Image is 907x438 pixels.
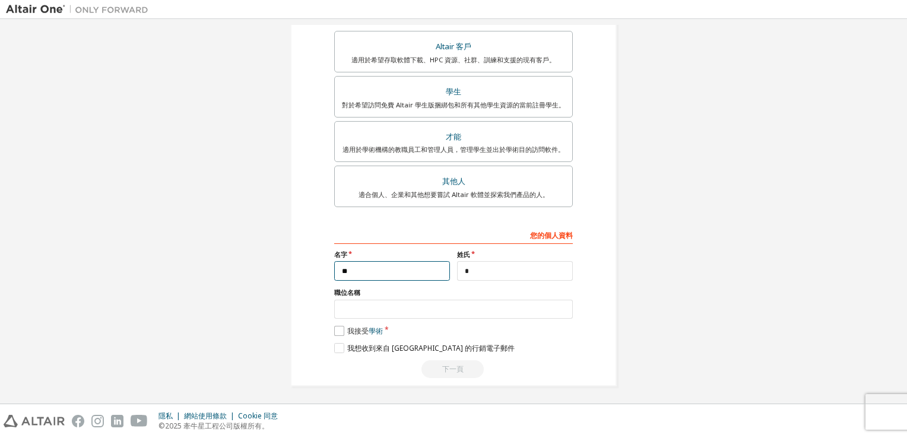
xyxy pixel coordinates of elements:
div: 適用於希望存取軟體下載、HPC 資源、社群、訓練和支援的現有客戶。 [342,55,565,65]
img: altair_logo.svg [4,415,65,427]
img: instagram.svg [91,415,104,427]
img: youtube.svg [131,415,148,427]
div: Read and acccept EULA to continue [334,360,573,378]
label: 名字 [334,250,450,259]
div: 其他人 [342,173,565,190]
font: 2025 牽牛星工程公司版權所有。 [165,421,269,431]
img: Altair One [6,4,154,15]
label: 職位名稱 [334,288,573,297]
label: 我想收到來自 [GEOGRAPHIC_DATA] 的行銷電子郵件 [334,343,515,353]
div: 學生 [342,84,565,100]
div: 隱私 [158,411,184,421]
div: 網站使用條款 [184,411,238,421]
img: linkedin.svg [111,415,123,427]
div: 您的個人資料 [334,225,573,244]
div: 才能 [342,129,565,145]
p: © [158,421,285,431]
a: 學術 [369,326,383,336]
div: 對於希望訪問免費 Altair 學生版捆綁包和所有其他學生資源的當前註冊學生。 [342,100,565,110]
div: Cookie 同意 [238,411,285,421]
div: Altair 客戶 [342,39,565,55]
div: 適用於學術機構的教職員工和管理人員，管理學生並出於學術目的訪問軟件。 [342,145,565,154]
label: 姓氏 [457,250,573,259]
img: facebook.svg [72,415,84,427]
label: 我接受 [334,326,383,336]
div: 適合個人、企業和其他想要嘗試 Altair 軟體並探索我們產品的人。 [342,190,565,199]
